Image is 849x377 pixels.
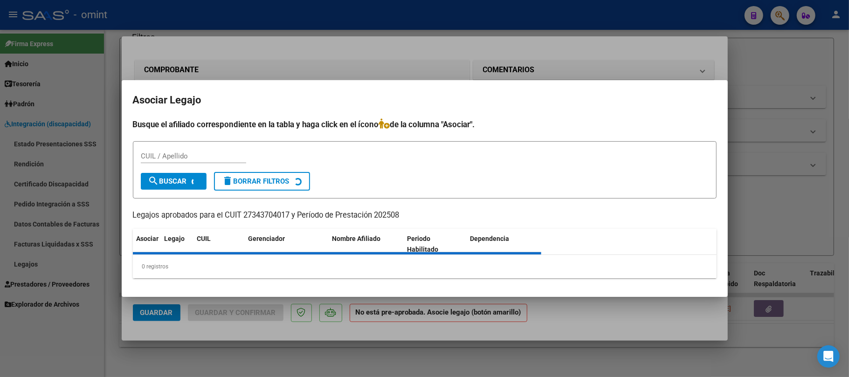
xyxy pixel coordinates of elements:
div: Open Intercom Messenger [817,345,840,368]
mat-icon: delete [222,175,234,186]
datatable-header-cell: Periodo Habilitado [403,229,466,260]
span: Gerenciador [248,235,285,242]
span: Legajo [165,235,185,242]
span: Buscar [148,177,187,185]
datatable-header-cell: Legajo [161,229,193,260]
datatable-header-cell: Gerenciador [245,229,329,260]
datatable-header-cell: Asociar [133,229,161,260]
p: Legajos aprobados para el CUIT 27343704017 y Período de Prestación 202508 [133,210,717,221]
h4: Busque el afiliado correspondiente en la tabla y haga click en el ícono de la columna "Asociar". [133,118,717,130]
mat-icon: search [148,175,159,186]
datatable-header-cell: CUIL [193,229,245,260]
datatable-header-cell: Dependencia [466,229,541,260]
span: Nombre Afiliado [332,235,381,242]
div: 0 registros [133,255,717,278]
datatable-header-cell: Nombre Afiliado [329,229,404,260]
button: Borrar Filtros [214,172,310,191]
span: Periodo Habilitado [407,235,438,253]
span: Asociar [137,235,159,242]
span: Dependencia [470,235,509,242]
button: Buscar [141,173,207,190]
span: CUIL [197,235,211,242]
h2: Asociar Legajo [133,91,717,109]
span: Borrar Filtros [222,177,290,185]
